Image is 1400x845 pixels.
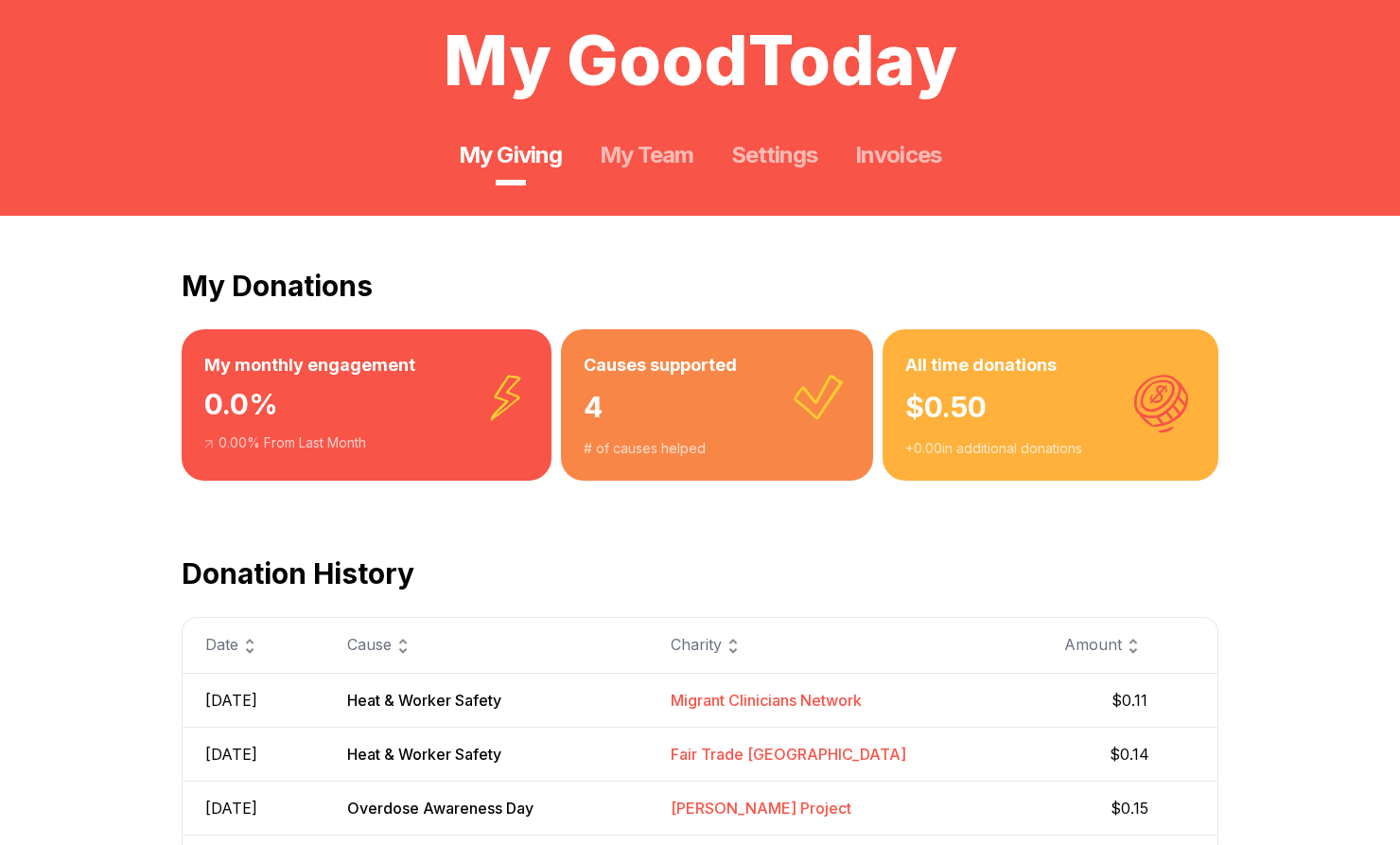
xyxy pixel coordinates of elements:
h2: Donation History [182,556,1218,590]
span: $0.11 [1064,689,1195,712]
td: [DATE] [182,673,324,727]
span: Migrant Clinicians Network [671,691,862,710]
a: My Team [600,140,693,170]
div: Amount [1064,633,1195,658]
div: $ 0.50 [905,378,1196,439]
div: 4 [584,378,850,439]
div: Date [205,633,302,658]
span: [PERSON_NAME] Project [671,799,851,818]
div: 0.00 % From Last Month [204,433,529,452]
td: [DATE] [182,781,324,835]
span: Heat & Worker Safety [347,691,501,710]
a: My Giving [459,140,561,170]
div: Charity [671,633,1018,658]
span: Fair Trade [GEOGRAPHIC_DATA] [671,745,906,764]
div: + 0.00 in additional donations [905,439,1196,458]
div: # of causes helped [584,439,850,458]
div: 0.0 % [204,378,529,433]
h3: My monthly engagement [204,352,529,378]
h2: My Donations [182,269,1218,303]
span: $0.14 [1064,743,1195,766]
div: Cause [347,633,626,658]
a: Invoices [855,140,940,170]
h3: All time donations [905,352,1196,378]
h3: Causes supported [584,352,850,378]
td: [DATE] [182,727,324,781]
span: Heat & Worker Safety [347,745,501,764]
span: $0.15 [1064,797,1195,819]
a: Settings [731,140,817,170]
span: Overdose Awareness Day [347,799,534,818]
